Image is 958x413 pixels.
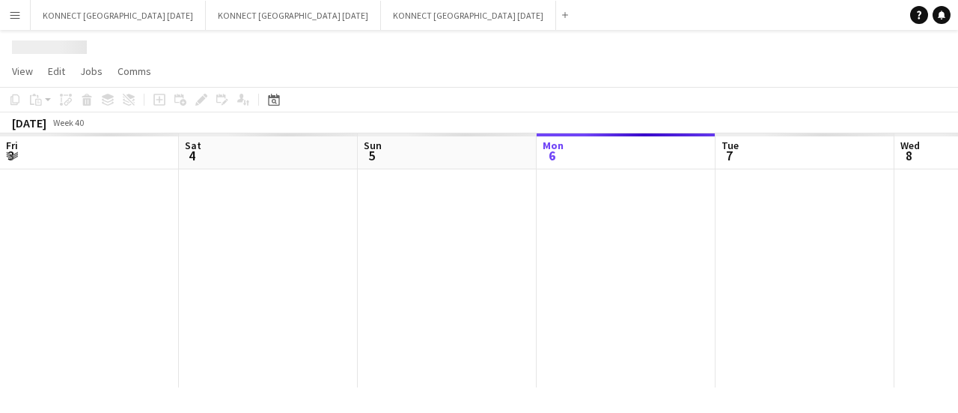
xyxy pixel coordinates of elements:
a: View [6,61,39,81]
span: View [12,64,33,78]
a: Comms [112,61,157,81]
button: KONNECT [GEOGRAPHIC_DATA] [DATE] [381,1,556,30]
span: 4 [183,147,201,164]
span: 6 [540,147,564,164]
button: KONNECT [GEOGRAPHIC_DATA] [DATE] [206,1,381,30]
span: Fri [6,139,18,152]
a: Jobs [74,61,109,81]
span: Edit [48,64,65,78]
span: Mon [543,139,564,152]
span: 5 [361,147,382,164]
span: 3 [4,147,18,164]
span: Sat [185,139,201,152]
a: Edit [42,61,71,81]
div: [DATE] [12,115,46,130]
span: Wed [900,139,920,152]
span: Week 40 [49,117,87,128]
span: Comms [118,64,151,78]
span: 7 [719,147,739,164]
span: Jobs [80,64,103,78]
span: 8 [898,147,920,164]
button: KONNECT [GEOGRAPHIC_DATA] [DATE] [31,1,206,30]
span: Tue [721,139,739,152]
span: Sun [364,139,382,152]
